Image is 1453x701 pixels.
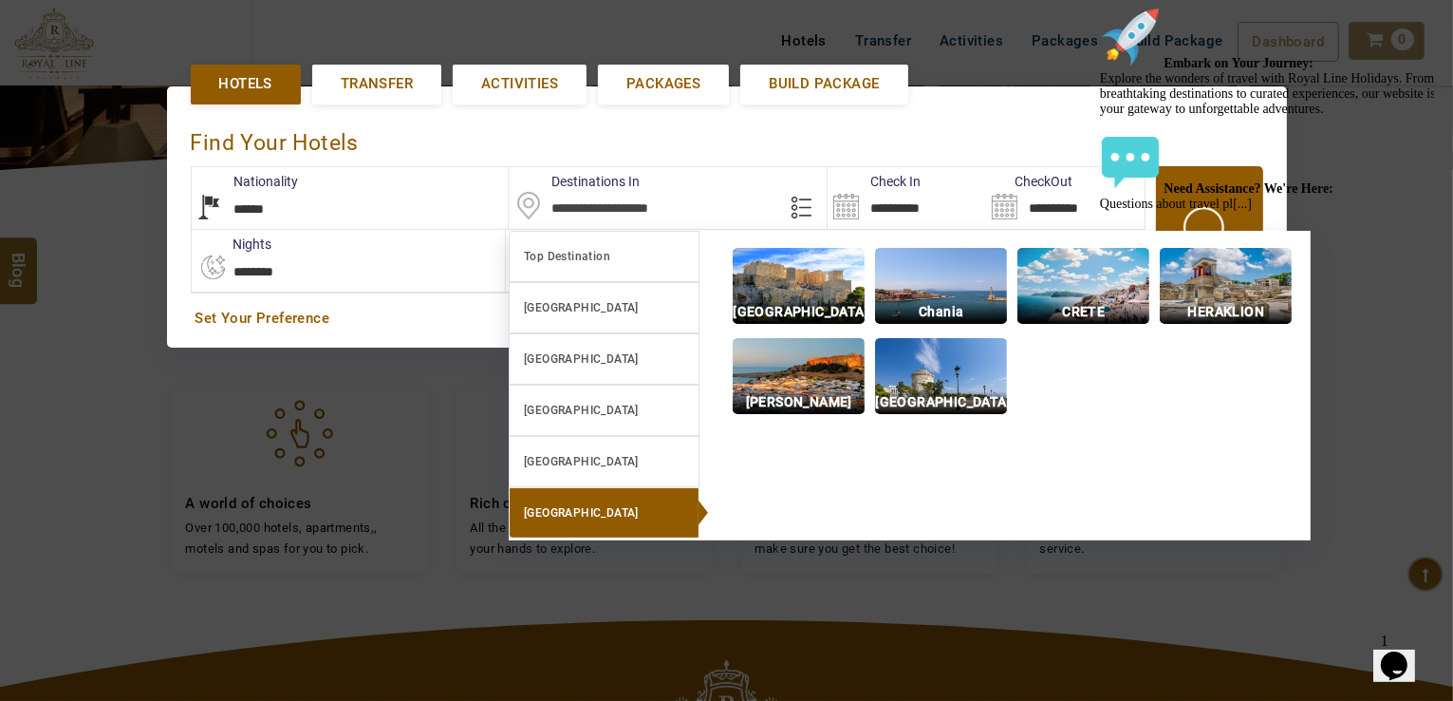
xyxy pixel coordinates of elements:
[524,352,639,366] b: [GEOGRAPHIC_DATA]
[191,235,272,254] label: nights
[769,74,879,94] span: Build Package
[509,333,699,385] a: [GEOGRAPHIC_DATA]
[733,301,865,323] p: [GEOGRAPHIC_DATA]
[733,248,865,324] img: img
[72,57,323,71] strong: Welcome to Royal Line Holidays!
[8,274,68,334] img: :speech_balloon:
[986,172,1072,191] label: CheckOut
[986,167,1145,229] input: Search
[72,198,222,212] strong: Embark on Your Journey:
[875,391,1007,413] p: [GEOGRAPHIC_DATA]
[524,301,639,314] b: [GEOGRAPHIC_DATA]
[524,506,639,520] b: [GEOGRAPHIC_DATA]
[509,282,699,333] a: [GEOGRAPHIC_DATA]
[261,8,322,68] img: :star2:
[828,172,921,191] label: Check In
[733,338,865,414] img: img
[875,338,1007,414] img: img
[8,57,345,352] span: Hello Traveler! We're delighted to have you on board at [DOMAIN_NAME]. Whether you're a seasoned ...
[626,74,700,94] span: Packages
[312,65,441,104] a: Transfer
[8,8,349,353] div: 🌟 Welcome to Royal Line Holidays!🌟Hello Traveler! We're delighted to have you on board at [DOMAIN...
[191,110,1263,166] div: Find Your Hotels
[524,455,639,468] b: [GEOGRAPHIC_DATA]
[219,74,272,94] span: Hotels
[481,74,558,94] span: Activities
[733,391,865,413] p: [PERSON_NAME]
[341,74,413,94] span: Transfer
[8,8,68,68] img: :star2:
[509,487,699,539] a: [GEOGRAPHIC_DATA]
[8,148,68,209] img: :rocket:
[740,65,907,104] a: Build Package
[524,250,610,263] b: Top Destination
[1017,301,1149,323] p: CRETE
[1373,625,1434,682] iframe: chat widget
[191,65,301,104] a: Hotels
[509,231,699,282] a: Top Destination
[509,172,640,191] label: Destinations In
[509,436,699,487] a: [GEOGRAPHIC_DATA]
[453,65,587,104] a: Activities
[875,248,1007,324] img: img
[506,235,590,254] label: Rooms
[598,65,729,104] a: Packages
[509,385,699,436] a: [GEOGRAPHIC_DATA]
[524,404,639,417] b: [GEOGRAPHIC_DATA]
[828,167,986,229] input: Search
[1017,248,1149,324] img: img
[72,323,241,337] strong: Need Assistance? We're Here:
[875,301,1007,323] p: Chania
[196,309,1258,329] a: Set Your Preference
[192,172,299,191] label: Nationality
